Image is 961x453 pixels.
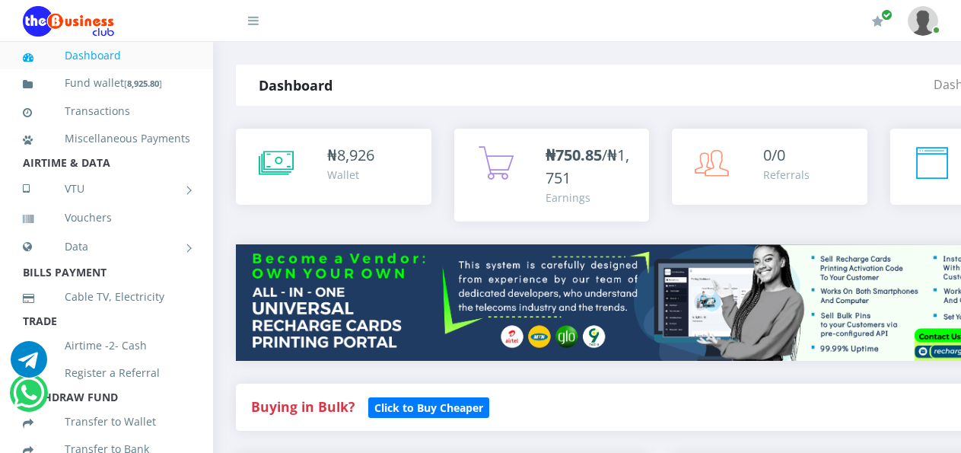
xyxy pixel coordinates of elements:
span: 0/0 [763,145,785,165]
div: Wallet [327,167,374,183]
a: Click to Buy Cheaper [368,397,489,416]
a: Miscellaneous Payments [23,121,190,156]
div: Referrals [763,167,810,183]
span: /₦1,751 [546,145,629,188]
strong: Dashboard [259,76,333,94]
b: Click to Buy Cheaper [374,400,483,415]
b: ₦750.85 [546,145,602,165]
strong: Buying in Bulk? [251,397,355,416]
span: Renew/Upgrade Subscription [881,9,893,21]
small: [ ] [124,78,162,89]
i: Renew/Upgrade Subscription [872,15,883,27]
a: Transfer to Wallet [23,404,190,439]
div: Earnings [546,190,635,206]
a: Cable TV, Electricity [23,279,190,314]
a: Chat for support [13,386,44,411]
a: Dashboard [23,38,190,73]
a: Chat for support [11,353,47,378]
a: ₦750.85/₦1,751 Earnings [454,129,650,222]
a: Transactions [23,94,190,129]
a: Data [23,228,190,266]
a: Register a Referral [23,356,190,391]
a: 0/0 Referrals [672,129,867,205]
a: Airtime -2- Cash [23,328,190,363]
a: Vouchers [23,200,190,235]
img: User [908,6,938,36]
span: 8,926 [337,145,374,165]
img: Logo [23,6,114,37]
a: Fund wallet[8,925.80] [23,65,190,101]
b: 8,925.80 [127,78,159,89]
a: VTU [23,170,190,208]
a: ₦8,926 Wallet [236,129,431,205]
div: ₦ [327,144,374,167]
